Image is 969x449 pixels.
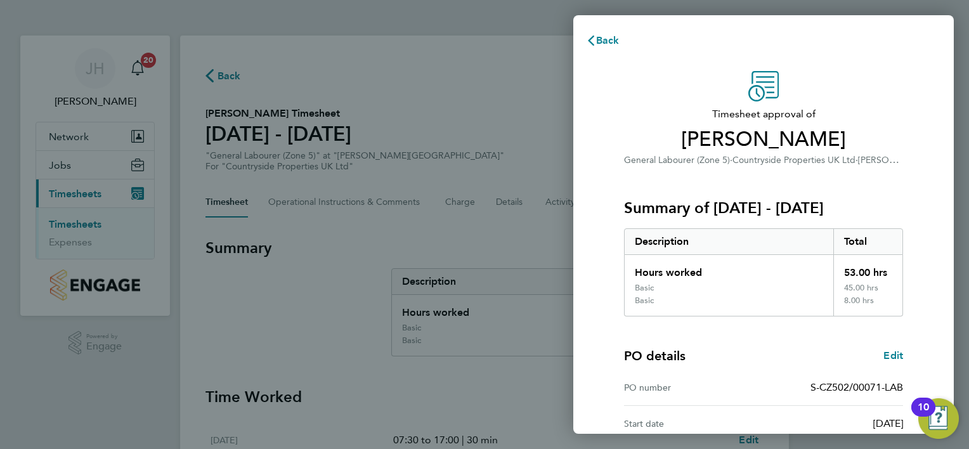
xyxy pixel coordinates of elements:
div: Hours worked [625,255,833,283]
span: Edit [883,349,903,361]
span: Back [596,34,620,46]
div: Start date [624,416,764,431]
div: Description [625,229,833,254]
div: [DATE] [764,416,903,431]
div: Basic [635,296,654,306]
div: PO number [624,380,764,395]
span: Countryside Properties UK Ltd [732,155,855,166]
div: 8.00 hrs [833,296,903,316]
div: 45.00 hrs [833,283,903,296]
a: Edit [883,348,903,363]
div: 10 [918,407,929,424]
button: Open Resource Center, 10 new notifications [918,398,959,439]
span: Timesheet approval of [624,107,903,122]
span: [PERSON_NAME] [624,127,903,152]
div: Summary of 18 - 24 Aug 2025 [624,228,903,316]
button: Back [573,28,632,53]
span: General Labourer (Zone 5) [624,155,730,166]
div: Total [833,229,903,254]
div: 53.00 hrs [833,255,903,283]
span: · [730,155,732,166]
span: · [855,155,858,166]
h4: PO details [624,347,686,365]
span: S-CZ502/00071-LAB [810,381,903,393]
div: Basic [635,283,654,293]
h3: Summary of [DATE] - [DATE] [624,198,903,218]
